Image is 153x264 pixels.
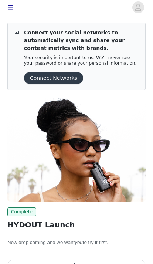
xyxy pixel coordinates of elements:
[24,29,139,52] p: Connect your social networks to automatically sync and share your content metrics with brands.
[7,98,146,202] img: G Pen
[24,55,139,66] p: Your security is important to us. We’ll never see your password or share your personal information.
[24,72,83,84] button: Connect Networks
[7,240,108,245] span: New drop coming and we want to try it first.
[135,1,142,13] div: avatar
[7,207,36,216] span: Complete
[7,219,146,230] h2: HYDOUT Launch
[75,240,83,245] em: you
